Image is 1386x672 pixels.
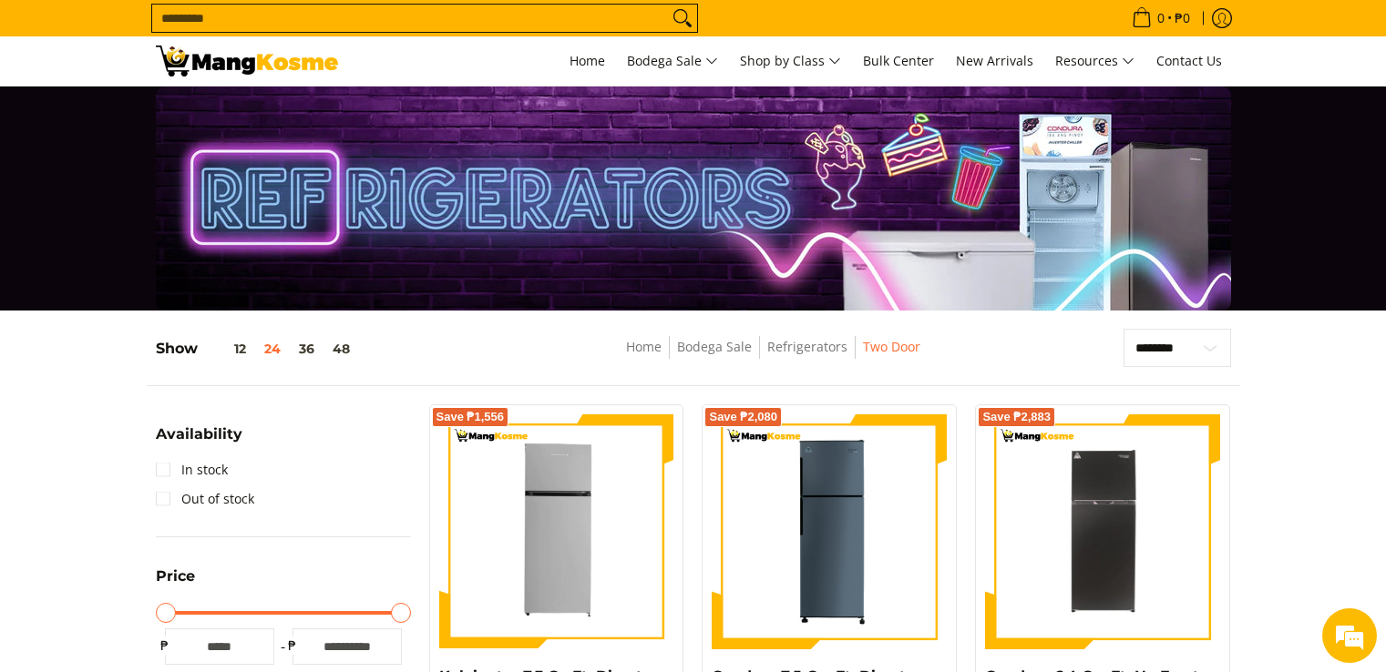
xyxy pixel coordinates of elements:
span: ₱0 [1172,12,1193,25]
a: Shop by Class [731,36,850,86]
img: Condura 6.4 Cu. Ft. No Frost Inverter Refrigerator, Dark Inox, CNF198i (Class A) [985,414,1220,649]
span: Bulk Center [863,52,934,69]
a: In stock [156,455,228,484]
span: Save ₱1,556 [436,412,505,423]
button: 24 [255,341,290,356]
button: Search [668,5,697,32]
span: 0 [1155,12,1167,25]
h5: Show [156,340,359,358]
button: 48 [323,341,359,356]
a: Home [626,338,662,355]
span: Save ₱2,080 [709,412,777,423]
span: Two Door [863,336,920,359]
span: Contact Us [1156,52,1222,69]
a: Out of stock [156,484,254,514]
a: Refrigerators [767,338,847,355]
img: Kelvinator 7.3 Cu.Ft. Direct Cool KLC Manual Defrost Standard Refrigerator (Silver) (Class A) [439,414,674,649]
nav: Breadcrumbs [496,336,1050,377]
img: condura-direct-cool-7.5-cubic-feet-2-door-manual-defrost-inverter-ref-iron-gray-full-view-mang-kosme [712,414,947,649]
summary: Open [156,427,242,455]
a: Bodega Sale [677,338,752,355]
span: • [1126,8,1196,28]
a: Home [560,36,614,86]
a: Resources [1046,36,1144,86]
span: Home [570,52,605,69]
button: 12 [198,341,255,356]
span: ₱ [283,636,302,655]
button: 36 [290,341,323,356]
a: Bodega Sale [618,36,727,86]
summary: Open [156,569,195,597]
span: Bodega Sale [627,50,718,73]
span: Shop by Class [740,50,841,73]
a: New Arrivals [947,36,1042,86]
nav: Main Menu [356,36,1231,86]
span: ₱ [156,636,174,655]
img: Bodega Sale Refrigerator l Mang Kosme: Home Appliances Warehouse Sale Two Door [156,46,338,76]
span: Availability [156,427,242,442]
a: Bulk Center [854,36,943,86]
span: Save ₱2,883 [982,412,1051,423]
span: Resources [1055,50,1134,73]
span: New Arrivals [956,52,1033,69]
span: Price [156,569,195,584]
a: Contact Us [1147,36,1231,86]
